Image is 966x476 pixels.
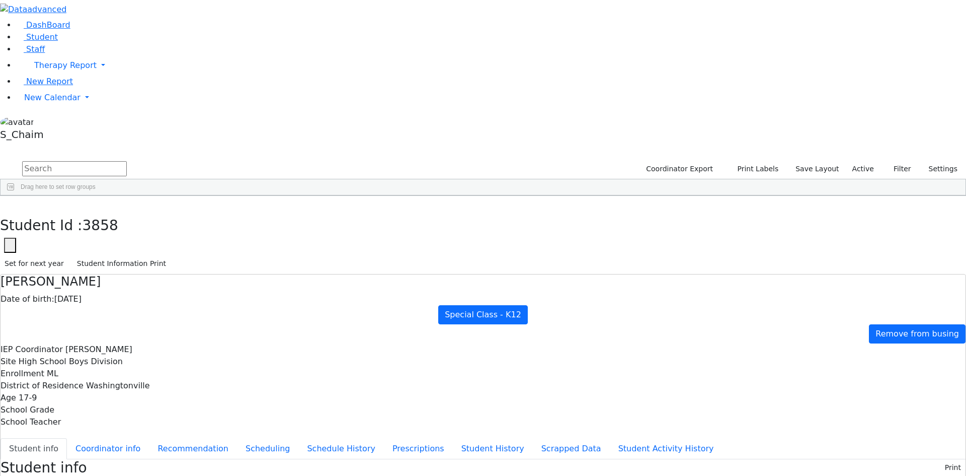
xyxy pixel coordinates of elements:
[26,77,73,86] span: New Report
[1,368,44,380] label: Enrollment
[1,438,67,459] button: Student info
[149,438,237,459] button: Recommendation
[65,345,132,354] span: [PERSON_NAME]
[533,438,610,459] button: Scrapped Data
[24,93,80,102] span: New Calendar
[237,438,298,459] button: Scheduling
[1,293,965,305] div: [DATE]
[384,438,453,459] button: Prescriptions
[16,44,45,54] a: Staff
[298,438,384,459] button: Schedule History
[22,161,127,176] input: Search
[19,357,123,366] span: High School Boys Division
[16,20,70,30] a: DashBoard
[26,20,70,30] span: DashBoard
[869,324,965,344] a: Remove from busing
[1,275,965,289] h4: [PERSON_NAME]
[19,393,37,402] span: 17-9
[16,88,966,108] a: New Calendar
[916,161,962,177] button: Settings
[16,32,58,42] a: Student
[791,161,843,177] button: Save Layout
[16,55,966,76] a: Therapy Report
[1,356,16,368] label: Site
[639,161,717,177] button: Coordinator Export
[1,380,84,392] label: District of Residence
[940,460,965,475] button: Print
[610,438,722,459] button: Student Activity History
[875,329,959,338] span: Remove from busing
[848,161,878,177] label: Active
[72,256,171,271] button: Student Information Print
[1,344,63,356] label: IEP Coordinator
[21,183,96,190] span: Drag here to set row groups
[1,416,61,428] label: School Teacher
[83,217,118,234] span: 3858
[16,77,73,86] a: New Report
[438,305,528,324] a: Special Class - K12
[726,161,783,177] button: Print Labels
[1,404,54,416] label: School Grade
[453,438,533,459] button: Student History
[26,44,45,54] span: Staff
[47,369,58,378] span: ML
[1,392,16,404] label: Age
[34,60,97,70] span: Therapy Report
[1,293,54,305] label: Date of birth:
[26,32,58,42] span: Student
[67,438,149,459] button: Coordinator info
[880,161,916,177] button: Filter
[86,381,150,390] span: Washingtonville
